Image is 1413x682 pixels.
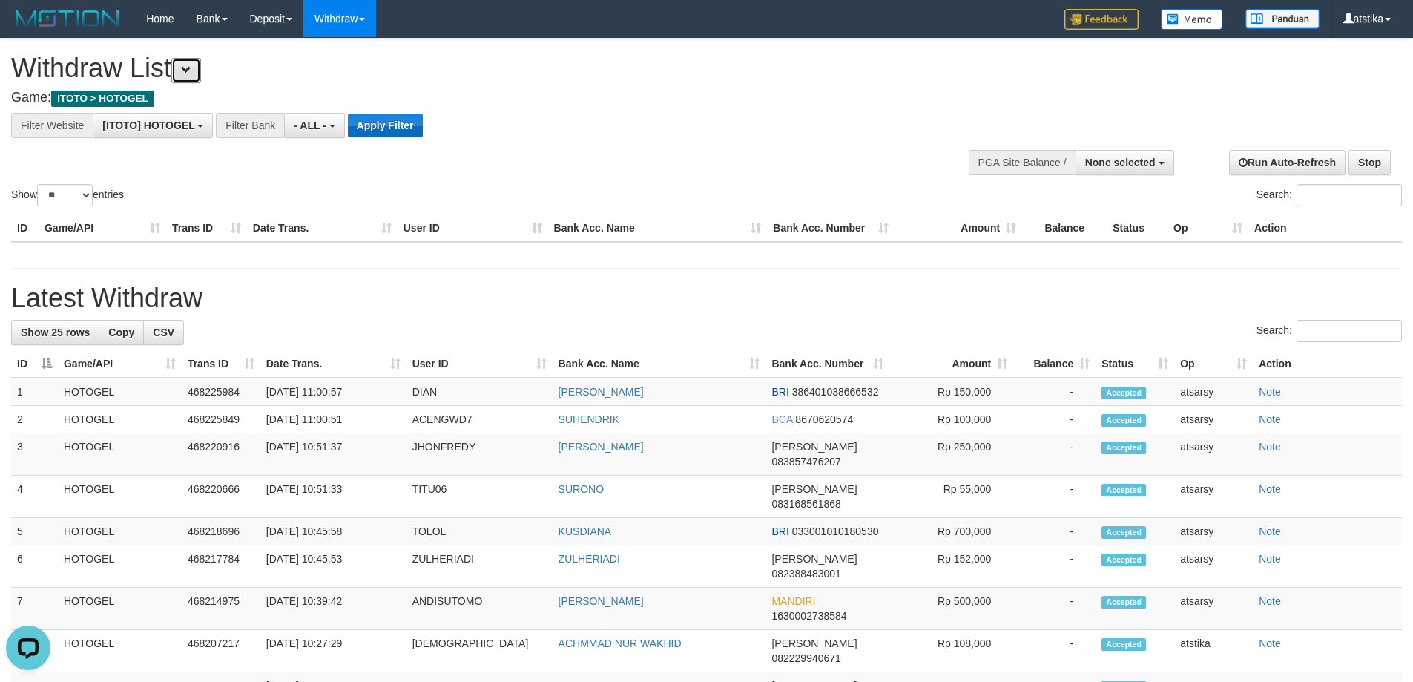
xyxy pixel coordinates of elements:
a: Note [1259,637,1281,649]
img: panduan.png [1245,9,1320,29]
div: PGA Site Balance / [969,150,1076,175]
td: DIAN [406,378,553,406]
td: atsarsy [1174,588,1253,630]
th: Bank Acc. Number [767,214,895,242]
span: Show 25 rows [21,327,90,338]
span: BRI [771,386,788,398]
th: Op: activate to sort column ascending [1174,350,1253,378]
td: HOTOGEL [58,630,182,672]
th: Op [1167,214,1248,242]
th: Amount [895,214,1022,242]
a: Note [1259,386,1281,398]
label: Search: [1256,320,1402,342]
td: 468225849 [182,406,260,433]
span: Accepted [1101,387,1146,399]
th: Action [1253,350,1402,378]
td: - [1013,378,1096,406]
label: Show entries [11,184,124,206]
td: atsarsy [1174,378,1253,406]
a: Copy [99,320,144,345]
td: 468214975 [182,588,260,630]
td: Rp 500,000 [889,588,1013,630]
span: [PERSON_NAME] [771,483,857,495]
input: Search: [1297,184,1402,206]
th: Balance [1022,214,1107,242]
th: Game/API [39,214,166,242]
span: [ITOTO] HOTOGEL [102,119,194,131]
td: HOTOGEL [58,378,182,406]
td: [DATE] 10:51:37 [260,433,406,476]
span: Copy 082388483001 to clipboard [771,568,840,580]
span: - ALL - [294,119,326,131]
span: BCA [771,413,792,425]
td: atsarsy [1174,476,1253,518]
span: Accepted [1101,554,1146,566]
td: [DEMOGRAPHIC_DATA] [406,630,553,672]
td: Rp 152,000 [889,545,1013,588]
td: Rp 700,000 [889,518,1013,545]
td: 6 [11,545,58,588]
td: [DATE] 10:27:29 [260,630,406,672]
td: [DATE] 10:45:58 [260,518,406,545]
span: Copy [108,327,134,338]
td: - [1013,406,1096,433]
span: MANDIRI [771,595,815,607]
img: Feedback.jpg [1064,9,1139,30]
th: Status [1107,214,1167,242]
td: HOTOGEL [58,433,182,476]
td: ZULHERIADI [406,545,553,588]
th: Game/API: activate to sort column ascending [58,350,182,378]
a: Note [1259,413,1281,425]
td: atsarsy [1174,545,1253,588]
th: Action [1248,214,1402,242]
td: atsarsy [1174,518,1253,545]
td: atsarsy [1174,406,1253,433]
td: 2 [11,406,58,433]
td: - [1013,476,1096,518]
td: 468225984 [182,378,260,406]
td: [DATE] 11:00:51 [260,406,406,433]
span: Accepted [1101,596,1146,609]
td: 3 [11,433,58,476]
td: HOTOGEL [58,518,182,545]
td: HOTOGEL [58,406,182,433]
td: [DATE] 11:00:57 [260,378,406,406]
th: Bank Acc. Number: activate to sort column ascending [765,350,889,378]
div: Filter Website [11,113,93,138]
td: 468220666 [182,476,260,518]
span: Copy 083857476207 to clipboard [771,456,840,468]
select: Showentries [37,184,93,206]
button: - ALL - [284,113,344,138]
td: atsarsy [1174,433,1253,476]
td: HOTOGEL [58,545,182,588]
button: [ITOTO] HOTOGEL [93,113,213,138]
th: Date Trans.: activate to sort column ascending [260,350,406,378]
td: Rp 108,000 [889,630,1013,672]
a: Note [1259,441,1281,453]
td: 4 [11,476,58,518]
th: Date Trans. [247,214,398,242]
td: 468207217 [182,630,260,672]
a: Stop [1348,150,1391,175]
th: Bank Acc. Name: activate to sort column ascending [553,350,766,378]
td: [DATE] 10:39:42 [260,588,406,630]
a: CSV [143,320,184,345]
h1: Withdraw List [11,53,927,83]
td: - [1013,433,1096,476]
td: TOLOL [406,518,553,545]
th: Bank Acc. Name [548,214,768,242]
span: BRI [771,525,788,537]
a: Show 25 rows [11,320,99,345]
td: HOTOGEL [58,476,182,518]
span: [PERSON_NAME] [771,441,857,453]
span: Copy 1630002738584 to clipboard [771,610,846,622]
td: 468220916 [182,433,260,476]
td: Rp 55,000 [889,476,1013,518]
th: Status: activate to sort column ascending [1096,350,1174,378]
input: Search: [1297,320,1402,342]
span: [PERSON_NAME] [771,637,857,649]
td: HOTOGEL [58,588,182,630]
th: Trans ID [166,214,247,242]
a: Note [1259,525,1281,537]
button: Apply Filter [348,114,423,137]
